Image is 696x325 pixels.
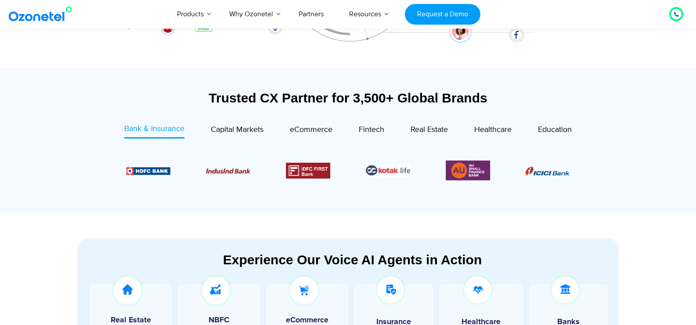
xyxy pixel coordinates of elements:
[290,125,332,135] span: eCommerce
[366,164,410,177] img: Picture26.jpg
[474,125,512,135] span: Healthcare
[270,316,344,324] h5: eCommerce
[94,316,168,324] h5: Real Estate
[124,123,184,139] a: Bank & Insurance
[126,159,570,182] div: Image Carousel
[538,125,572,135] span: Education
[126,165,170,176] div: 2 / 6
[126,167,170,175] img: Picture9.png
[359,123,384,139] a: Fintech
[286,163,330,179] img: Picture12.png
[211,125,263,135] span: Capital Markets
[446,159,490,182] div: 6 / 6
[411,125,448,135] span: Real Estate
[411,123,448,139] a: Real Estate
[526,167,570,175] img: Picture8.png
[286,163,330,179] div: 4 / 6
[78,90,618,106] div: Trusted CX Partner for 3,500+ Global Brands
[206,168,250,174] img: Picture10.png
[206,165,250,176] div: 3 / 6
[87,252,618,267] div: Experience Our Voice AI Agents in Action
[538,123,572,139] a: Education
[446,159,490,182] img: Picture13.png
[359,125,384,135] span: Fintech
[182,316,256,324] h5: NBFC
[211,123,263,139] a: Capital Markets
[526,165,570,176] div: 1 / 6
[474,123,512,139] a: Healthcare
[124,124,184,134] span: Bank & Insurance
[366,164,410,177] div: 5 / 6
[290,123,332,139] a: eCommerce
[405,4,480,25] a: Request a Demo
